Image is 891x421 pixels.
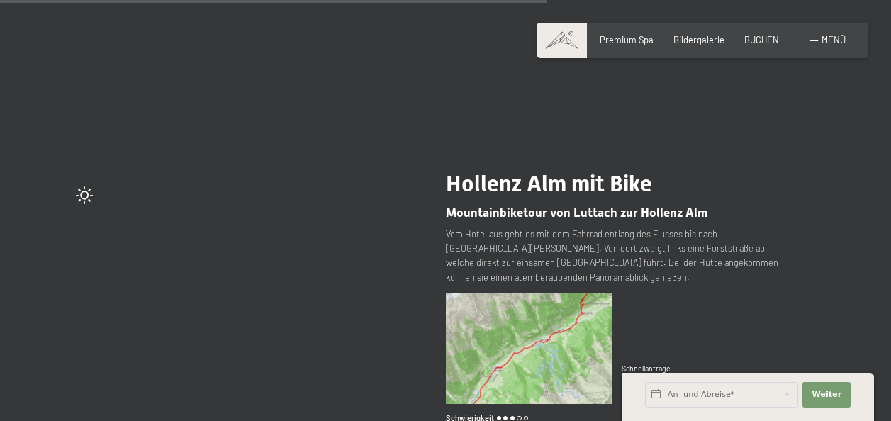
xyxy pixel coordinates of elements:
[446,206,707,220] span: Mountainbiketour von Luttach zur Hollenz Alm
[744,34,779,45] a: BUCHEN
[620,393,623,403] span: 1
[600,34,654,45] a: Premium Spa
[446,293,612,404] img: Hollenz Alm mit Bike
[622,364,671,373] span: Schnellanfrage
[822,34,846,45] span: Menü
[308,244,425,258] span: Einwilligung Marketing*
[812,389,841,400] span: Weiter
[673,34,724,45] a: Bildergalerie
[802,382,851,408] button: Weiter
[446,227,788,285] p: Vom Hotel aus geht es mit dem Fahrrad entlang des Flusses bis nach [GEOGRAPHIC_DATA][PERSON_NAME]...
[446,170,652,197] span: Hollenz Alm mit Bike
